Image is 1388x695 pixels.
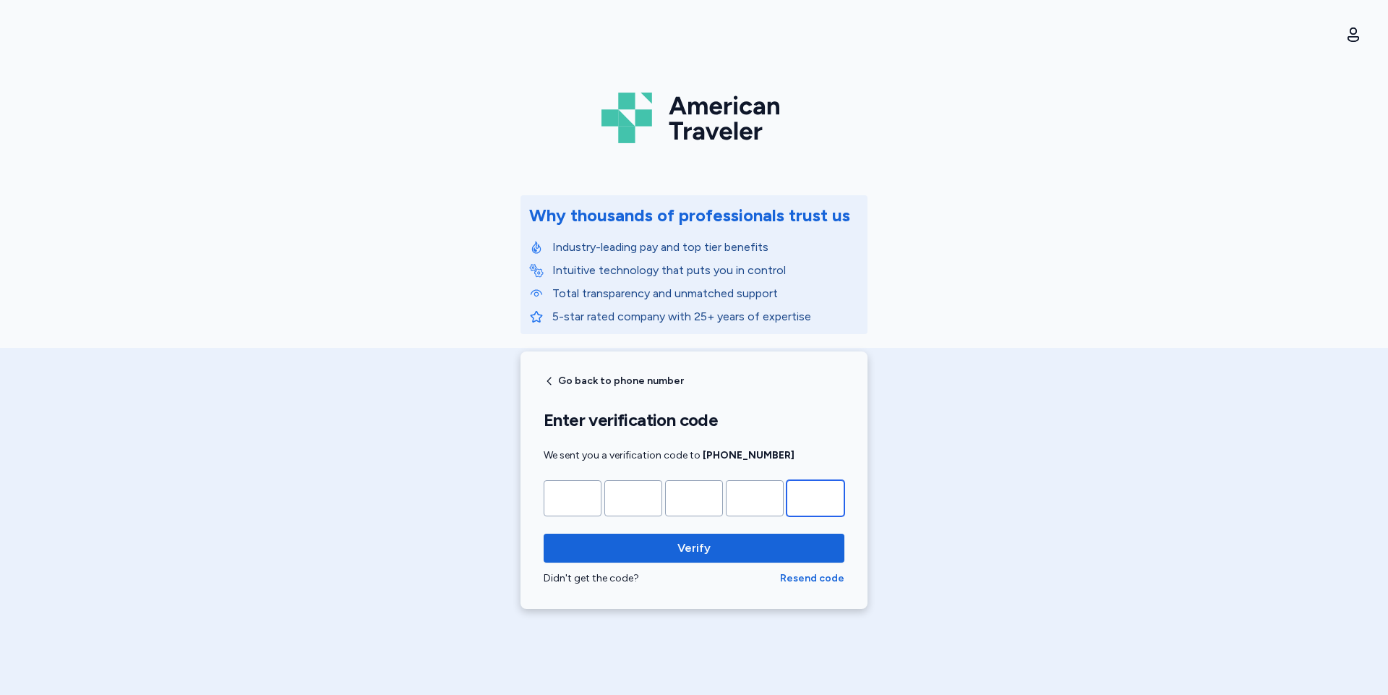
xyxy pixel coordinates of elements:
[552,308,859,325] p: 5-star rated company with 25+ years of expertise
[780,571,844,586] button: Resend code
[726,480,784,516] input: Please enter OTP character 4
[787,480,844,516] input: Please enter OTP character 5
[552,285,859,302] p: Total transparency and unmatched support
[703,449,794,461] strong: [PHONE_NUMBER]
[544,534,844,563] button: Verify
[601,87,787,149] img: Logo
[665,480,723,516] input: Please enter OTP character 3
[552,239,859,256] p: Industry-leading pay and top tier benefits
[544,480,601,516] input: Please enter OTP character 1
[544,571,780,586] div: Didn't get the code?
[544,375,684,387] button: Go back to phone number
[544,409,844,431] h1: Enter verification code
[544,449,794,461] span: We sent you a verification code to
[558,376,684,386] span: Go back to phone number
[552,262,859,279] p: Intuitive technology that puts you in control
[677,540,711,557] span: Verify
[604,480,662,516] input: Please enter OTP character 2
[529,204,850,227] div: Why thousands of professionals trust us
